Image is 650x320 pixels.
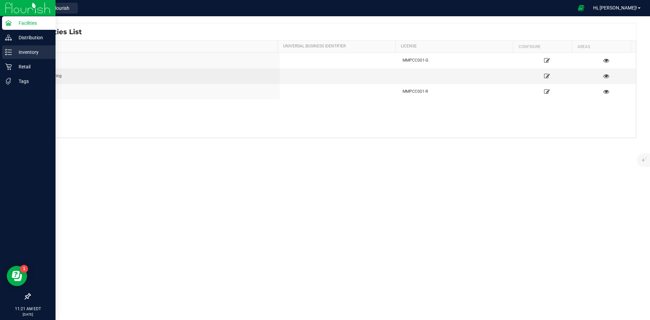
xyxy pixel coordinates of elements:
iframe: Resource center unread badge [20,265,28,273]
p: Tags [12,77,52,85]
span: Open Ecommerce Menu [573,1,589,15]
th: Areas [572,41,631,53]
th: Configure [513,41,572,53]
div: Retail [35,88,276,95]
div: Manufacturing [35,73,276,79]
p: [DATE] [3,312,52,317]
a: License [401,44,511,49]
div: MMPCC001-R [403,88,513,95]
a: Name [36,44,275,49]
inline-svg: Distribution [5,34,12,41]
div: MMPCC001-G [403,57,513,64]
inline-svg: Inventory [5,49,12,56]
span: Facilities List [35,27,82,37]
p: Inventory [12,48,52,56]
a: Universal Business Identifier [283,44,393,49]
p: Facilities [12,19,52,27]
inline-svg: Retail [5,63,12,70]
p: 11:21 AM EDT [3,306,52,312]
iframe: Resource center [7,266,27,286]
inline-svg: Tags [5,78,12,85]
p: Retail [12,63,52,71]
inline-svg: Facilities [5,20,12,26]
div: Cultivation [35,57,276,64]
span: Hi, [PERSON_NAME]! [593,5,637,10]
p: Distribution [12,34,52,42]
